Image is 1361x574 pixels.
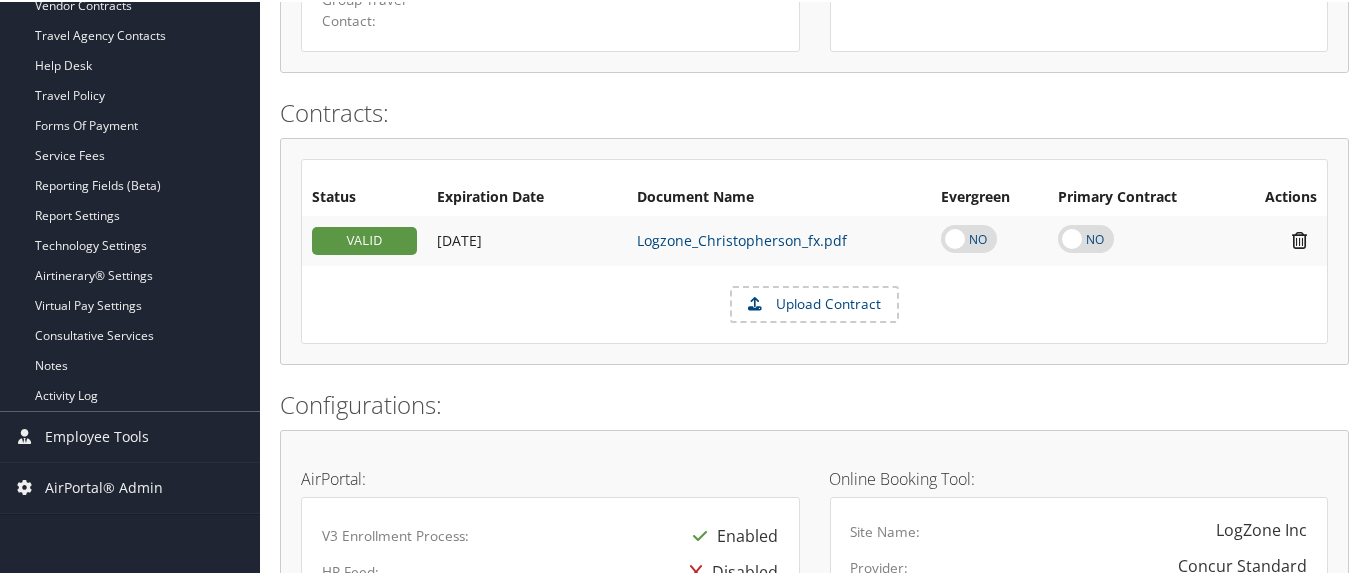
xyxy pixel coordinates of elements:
[302,178,427,214] th: Status
[684,516,779,552] div: Enabled
[1216,516,1307,540] div: LogZone Inc
[627,178,931,214] th: Document Name
[280,386,1349,420] h2: Configurations:
[45,461,163,511] span: AirPortal® Admin
[322,524,469,544] label: V3 Enrollment Process:
[301,469,800,485] h4: AirPortal:
[732,286,897,320] label: Upload Contract
[437,230,617,248] div: Add/Edit Date
[637,229,847,248] a: Logzone_Christopherson_fx.pdf
[427,178,627,214] th: Expiration Date
[437,229,482,248] span: [DATE]
[1048,178,1232,214] th: Primary Contract
[312,225,417,253] div: VALID
[45,410,149,460] span: Employee Tools
[1282,228,1317,249] i: Remove Contract
[830,469,1329,485] h4: Online Booking Tool:
[280,94,1349,128] h2: Contracts:
[851,520,921,540] label: Site Name:
[931,178,1049,214] th: Evergreen
[1232,178,1327,214] th: Actions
